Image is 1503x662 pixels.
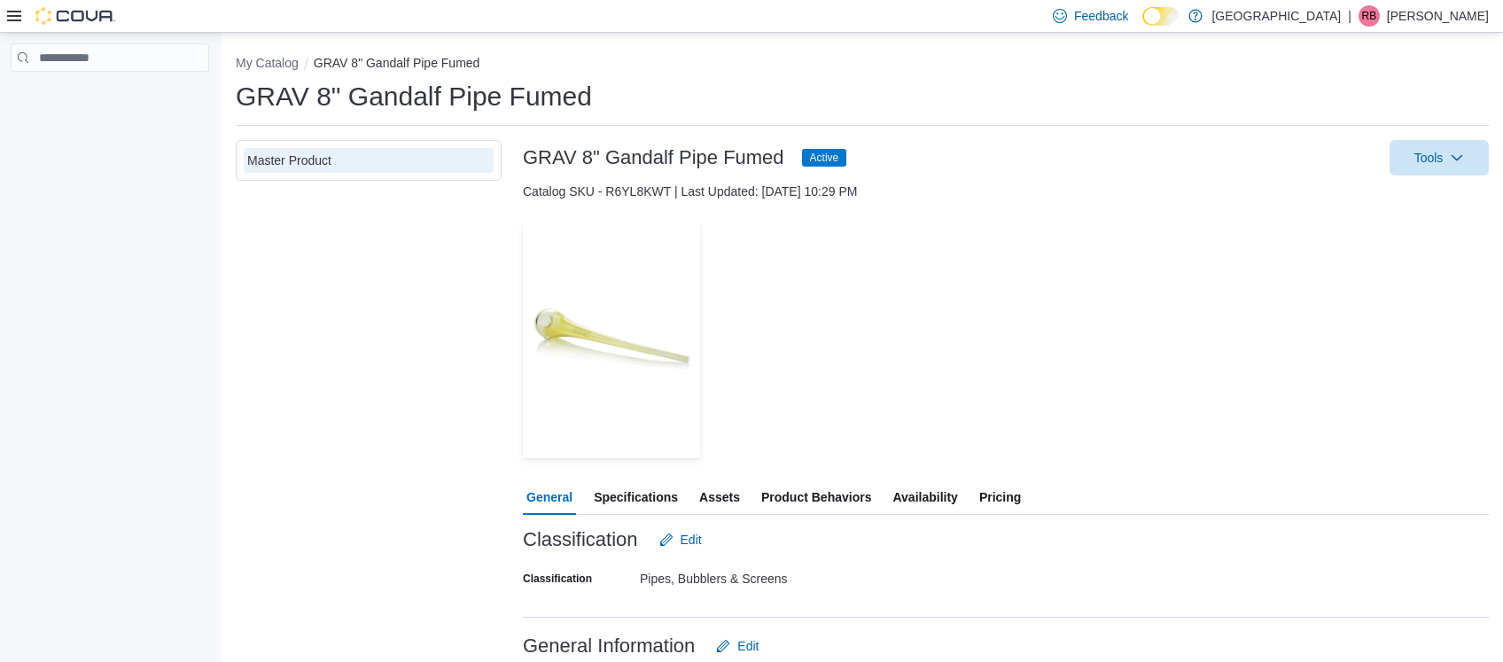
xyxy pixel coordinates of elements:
h1: GRAV 8" Gandalf Pipe Fumed [236,79,592,114]
span: Pricing [979,479,1021,515]
span: Assets [699,479,740,515]
button: Edit [652,522,709,557]
button: Tools [1390,140,1489,175]
span: Edit [681,531,702,549]
div: Catalog SKU - R6YL8KWT | Last Updated: [DATE] 10:29 PM [523,183,1489,200]
span: Availability [892,479,957,515]
nav: Complex example [11,75,209,118]
span: Product Behaviors [761,479,871,515]
input: Dark Mode [1142,7,1180,26]
p: | [1348,5,1351,27]
span: Active [802,149,847,167]
h3: GRAV 8" Gandalf Pipe Fumed [523,147,784,168]
label: Classification [523,572,592,586]
span: Feedback [1074,7,1128,25]
span: Active [810,150,839,166]
button: GRAV 8" Gandalf Pipe Fumed [314,56,480,70]
nav: An example of EuiBreadcrumbs [236,54,1489,75]
p: [GEOGRAPHIC_DATA] [1211,5,1341,27]
h3: Classification [523,529,638,550]
span: Tools [1414,149,1444,167]
span: Dark Mode [1142,26,1143,27]
p: [PERSON_NAME] [1387,5,1489,27]
span: RB [1362,5,1377,27]
span: Edit [737,637,759,655]
span: General [526,479,572,515]
h3: General Information [523,635,695,657]
div: Pipes, Bubblers & Screens [640,565,877,586]
img: Image for GRAV 8" Gandalf Pipe Fumed [523,222,700,458]
div: Ruby Bressan [1359,5,1380,27]
div: Master Product [247,152,490,169]
img: Cova [35,7,115,25]
button: My Catalog [236,56,299,70]
span: Specifications [594,479,678,515]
